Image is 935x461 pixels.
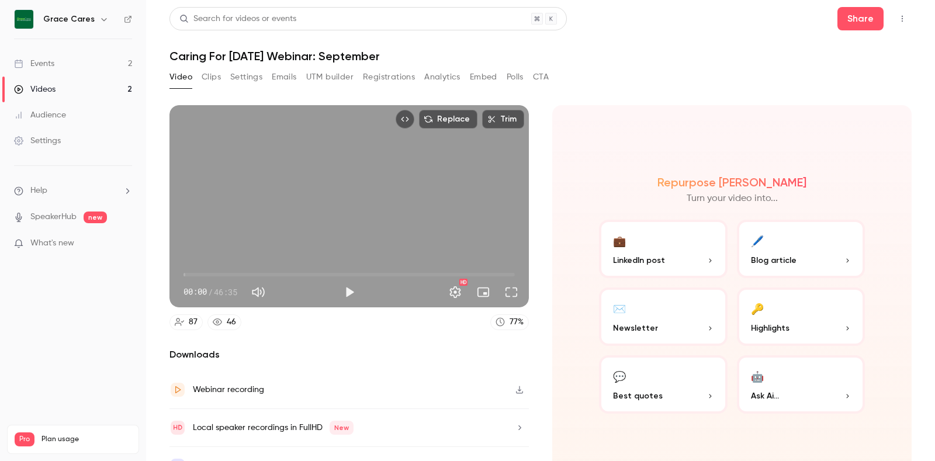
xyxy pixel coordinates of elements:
[118,238,132,249] iframe: Noticeable Trigger
[202,68,221,86] button: Clips
[15,432,34,446] span: Pro
[363,68,415,86] button: Registrations
[737,220,865,278] button: 🖊️Blog article
[613,231,626,249] div: 💼
[30,185,47,197] span: Help
[613,367,626,385] div: 💬
[330,421,354,435] span: New
[737,287,865,346] button: 🔑Highlights
[214,286,237,298] span: 46:35
[751,367,764,385] div: 🤖
[419,110,477,129] button: Replace
[500,280,523,304] button: Full screen
[599,355,728,414] button: 💬Best quotes
[14,109,66,121] div: Audience
[14,185,132,197] li: help-dropdown-opener
[84,212,107,223] span: new
[490,314,529,330] a: 77%
[687,192,778,206] p: Turn your video into...
[599,287,728,346] button: ✉️Newsletter
[613,390,663,402] span: Best quotes
[837,7,884,30] button: Share
[507,68,524,86] button: Polls
[737,355,865,414] button: 🤖Ask Ai...
[208,286,213,298] span: /
[613,299,626,317] div: ✉️
[189,316,198,328] div: 87
[751,322,789,334] span: Highlights
[510,316,524,328] div: 77 %
[599,220,728,278] button: 💼LinkedIn post
[613,322,658,334] span: Newsletter
[272,68,296,86] button: Emails
[247,280,270,304] button: Mute
[14,135,61,147] div: Settings
[751,390,779,402] span: Ask Ai...
[893,9,912,28] button: Top Bar Actions
[183,286,237,298] div: 00:00
[183,286,207,298] span: 00:00
[533,68,549,86] button: CTA
[30,237,74,249] span: What's new
[230,68,262,86] button: Settings
[482,110,524,129] button: Trim
[169,49,912,63] h1: Caring For [DATE] Webinar: September
[14,58,54,70] div: Events
[459,279,467,286] div: HD
[193,421,354,435] div: Local speaker recordings in FullHD
[751,254,797,266] span: Blog article
[41,435,131,444] span: Plan usage
[207,314,241,330] a: 46
[193,383,264,397] div: Webinar recording
[751,231,764,249] div: 🖊️
[169,348,529,362] h2: Downloads
[338,280,361,304] button: Play
[15,10,33,29] img: Grace Cares
[470,68,497,86] button: Embed
[43,13,95,25] h6: Grace Cares
[396,110,414,129] button: Embed video
[424,68,460,86] button: Analytics
[227,316,236,328] div: 46
[179,13,296,25] div: Search for videos or events
[169,314,203,330] a: 87
[14,84,56,95] div: Videos
[169,68,192,86] button: Video
[444,280,467,304] button: Settings
[657,175,806,189] h2: Repurpose [PERSON_NAME]
[613,254,665,266] span: LinkedIn post
[751,299,764,317] div: 🔑
[472,280,495,304] button: Turn on miniplayer
[306,68,354,86] button: UTM builder
[30,211,77,223] a: SpeakerHub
